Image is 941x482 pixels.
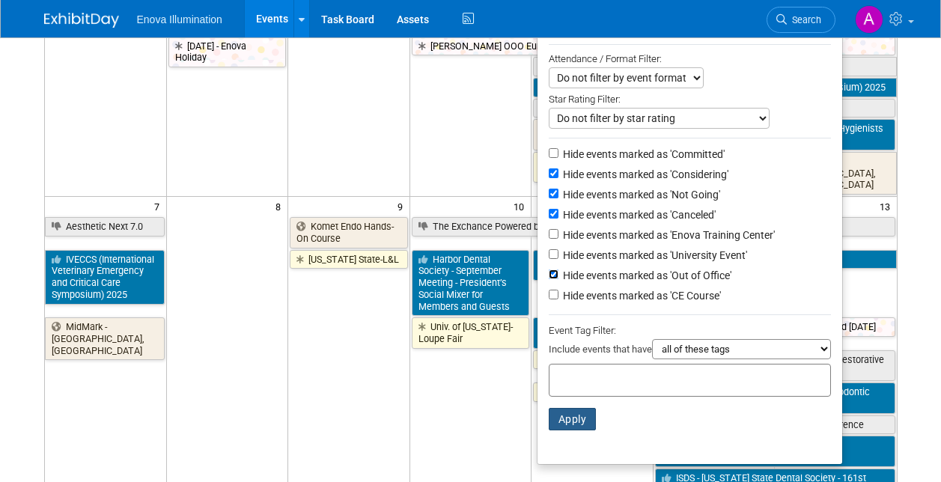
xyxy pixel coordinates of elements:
a: [PERSON_NAME] Endodontic Study Club [533,250,651,281]
a: Aesthetic Next 7.0 [533,57,896,76]
img: ExhibitDay [44,13,119,28]
button: Apply [549,408,597,430]
div: Include events that have [549,339,831,364]
a: Search [767,7,835,33]
a: IVECCS (International Veterinary Emergency and Critical Care Symposium) 2025 [533,78,896,97]
a: [GEOGRAPHIC_DATA][US_STATE]-Hyg. L&L [533,152,651,183]
label: Hide events marked as 'Enova Training Center' [560,228,775,242]
a: Harbor Dental Society - September Meeting - President’s Social Mixer for Members and Guests [412,250,530,317]
a: [DATE] - Enova Holiday [168,37,287,67]
div: Star Rating Filter: [549,88,831,108]
label: Hide events marked as 'University Event' [560,248,747,263]
label: Hide events marked as 'Not Going' [560,187,720,202]
span: 9 [396,197,409,216]
div: Event Tag Filter: [549,322,831,339]
a: Creative Ventures - CE Event [533,119,651,150]
a: UNC-L&L [533,350,651,370]
a: Revive Periodontics - Study Club [533,317,651,348]
a: IVECCS (International Veterinary Emergency and Critical Care Symposium) 2025 [45,250,165,305]
img: Andrea Miller [855,5,883,34]
span: 8 [274,197,287,216]
label: Hide events marked as 'Out of Office' [560,268,731,283]
span: 7 [153,197,166,216]
label: Hide events marked as 'CE Course' [560,288,721,303]
a: Komet Endo Hands-On Course [290,217,408,248]
label: Hide events marked as 'Committed' [560,147,725,162]
a: [PERSON_NAME] OOO Euro event [412,37,895,56]
a: Univ. of [US_STATE]-Loupe Fair [412,317,530,348]
label: Hide events marked as 'Considering' [560,167,728,182]
label: Hide events marked as 'Canceled' [560,207,716,222]
a: UNE-Loupe Fair [533,382,651,402]
a: MidMark - [GEOGRAPHIC_DATA], [GEOGRAPHIC_DATA] [45,317,165,360]
span: Search [787,14,821,25]
a: Fontona Super Symposium [533,99,895,118]
div: Attendance / Format Filter: [549,50,831,67]
span: Enova Illumination [137,13,222,25]
a: The Exchance Powered by Smile Source [412,217,895,237]
a: Aesthetic Next 7.0 [45,217,165,237]
span: 10 [512,197,531,216]
span: 13 [878,197,897,216]
a: [US_STATE] State-L&L [290,250,408,269]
